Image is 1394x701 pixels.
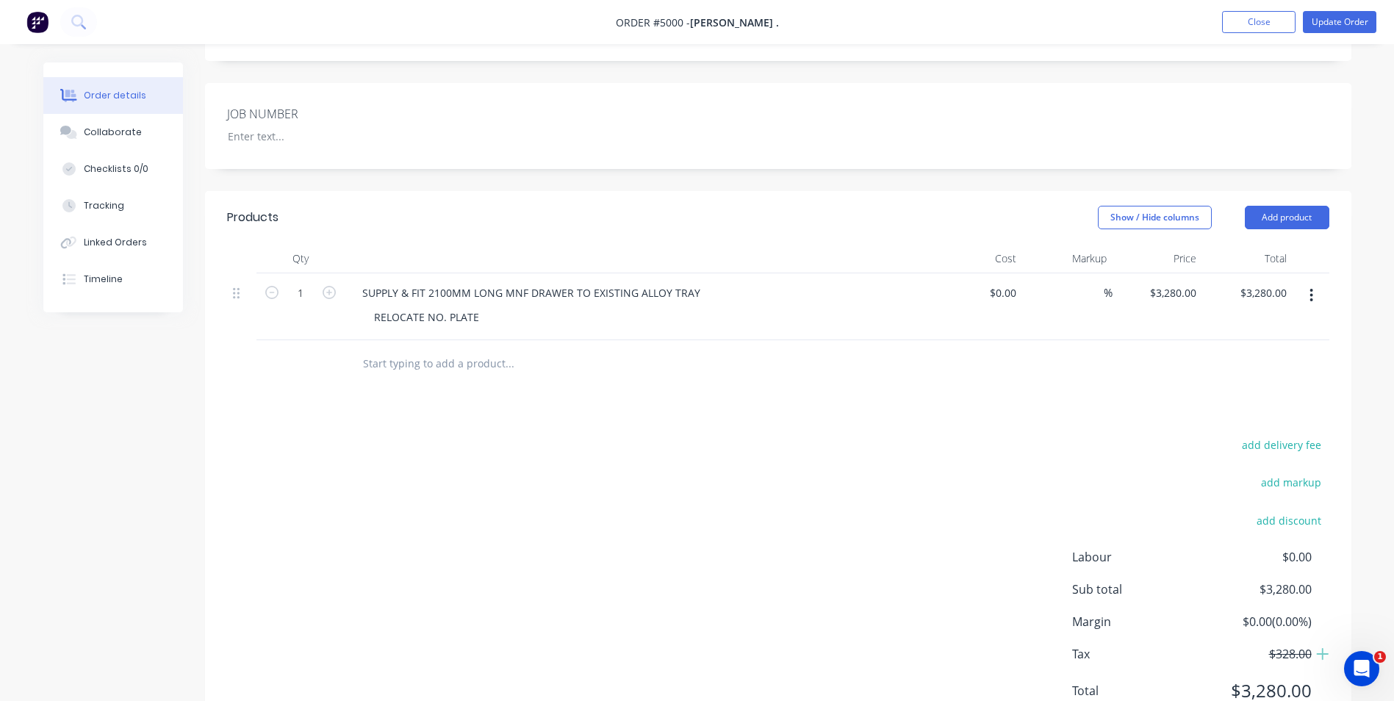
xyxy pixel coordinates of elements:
div: Timeline [84,273,123,286]
span: Sub total [1072,580,1203,598]
div: SUPPLY & FIT 2100MM LONG MNF DRAWER TO EXISTING ALLOY TRAY [351,282,712,303]
button: Show / Hide columns [1098,206,1212,229]
div: Linked Orders [84,236,147,249]
button: Checklists 0/0 [43,151,183,187]
span: $328.00 [1202,645,1311,663]
div: Products [227,209,279,226]
span: Tax [1072,645,1203,663]
img: Factory [26,11,48,33]
span: Labour [1072,548,1203,566]
span: [PERSON_NAME] . [690,15,779,29]
button: Update Order [1303,11,1376,33]
span: Order #5000 - [616,15,690,29]
button: add delivery fee [1235,435,1329,455]
div: Qty [256,244,345,273]
span: $0.00 ( 0.00 %) [1202,613,1311,630]
button: Order details [43,77,183,114]
button: add markup [1254,472,1329,492]
input: Start typing to add a product... [362,349,656,378]
div: Price [1113,244,1203,273]
div: Order details [84,89,146,102]
button: Collaborate [43,114,183,151]
button: Add product [1245,206,1329,229]
span: $0.00 [1202,548,1311,566]
span: % [1104,284,1113,301]
div: Total [1202,244,1293,273]
span: 1 [1374,651,1386,663]
div: Markup [1022,244,1113,273]
button: Linked Orders [43,224,183,261]
button: add discount [1249,510,1329,530]
div: Collaborate [84,126,142,139]
iframe: Intercom live chat [1344,651,1379,686]
button: Close [1222,11,1296,33]
div: Checklists 0/0 [84,162,148,176]
span: Total [1072,682,1203,700]
div: Cost [933,244,1023,273]
button: Timeline [43,261,183,298]
label: JOB NUMBER [227,105,411,123]
button: Tracking [43,187,183,224]
div: Tracking [84,199,124,212]
span: $3,280.00 [1202,580,1311,598]
div: RELOCATE NO. PLATE [362,306,491,328]
span: Margin [1072,613,1203,630]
